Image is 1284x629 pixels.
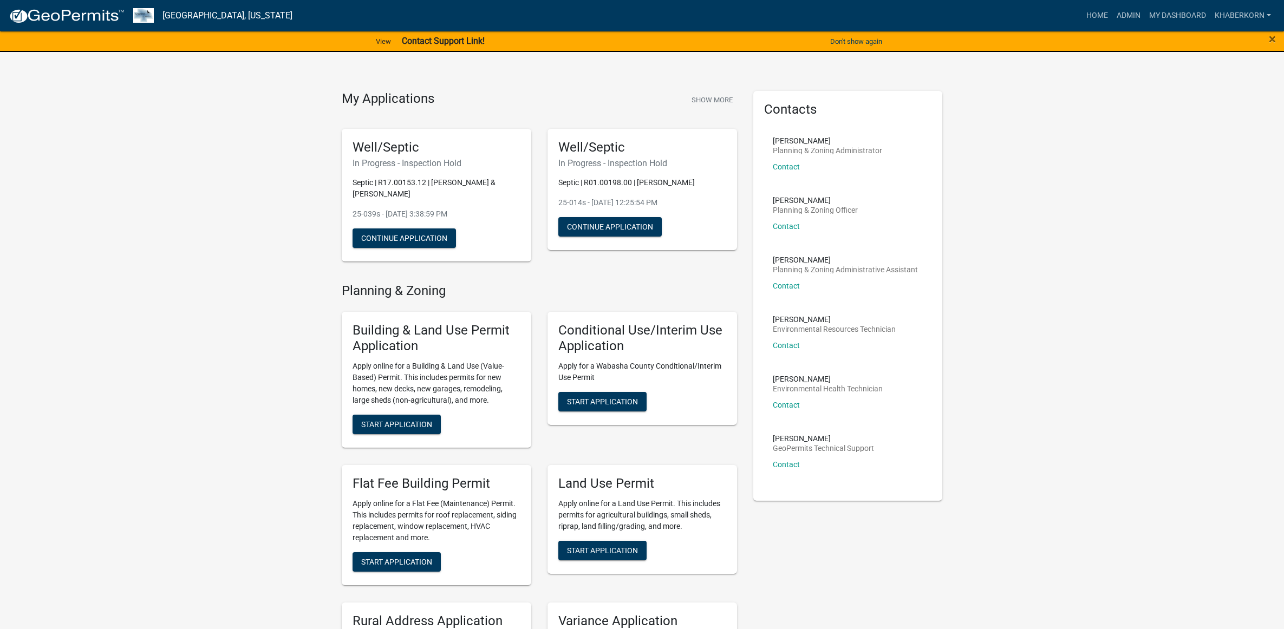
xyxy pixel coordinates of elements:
[773,444,874,452] p: GeoPermits Technical Support
[773,316,896,323] p: [PERSON_NAME]
[342,91,434,107] h4: My Applications
[1210,5,1275,26] a: khaberkorn
[353,498,520,543] p: Apply online for a Flat Fee (Maintenance) Permit. This includes permits for roof replacement, sid...
[162,6,292,25] a: [GEOGRAPHIC_DATA], [US_STATE]
[558,177,726,188] p: Septic | R01.00198.00 | [PERSON_NAME]
[773,435,874,442] p: [PERSON_NAME]
[353,177,520,200] p: Septic | R17.00153.12 | [PERSON_NAME] & [PERSON_NAME]
[773,375,883,383] p: [PERSON_NAME]
[1269,32,1276,45] button: Close
[402,36,485,46] strong: Contact Support Link!
[353,415,441,434] button: Start Application
[826,32,887,50] button: Don't show again
[773,325,896,333] p: Environmental Resources Technician
[353,552,441,572] button: Start Application
[558,613,726,629] h5: Variance Application
[1145,5,1210,26] a: My Dashboard
[773,401,800,409] a: Contact
[558,498,726,532] p: Apply online for a Land Use Permit. This includes permits for agricultural buildings, small sheds...
[773,137,882,145] p: [PERSON_NAME]
[773,222,800,231] a: Contact
[567,397,638,405] span: Start Application
[773,341,800,350] a: Contact
[133,8,154,23] img: Wabasha County, Minnesota
[773,385,883,392] p: Environmental Health Technician
[773,206,858,214] p: Planning & Zoning Officer
[773,460,800,469] a: Contact
[353,158,520,168] h6: In Progress - Inspection Hold
[353,476,520,492] h5: Flat Fee Building Permit
[353,140,520,155] h5: Well/Septic
[558,140,726,155] h5: Well/Septic
[1269,31,1276,47] span: ×
[558,217,662,237] button: Continue Application
[764,102,932,117] h5: Contacts
[353,228,456,248] button: Continue Application
[773,196,858,204] p: [PERSON_NAME]
[353,361,520,406] p: Apply online for a Building & Land Use (Value-Based) Permit. This includes permits for new homes,...
[371,32,395,50] a: View
[1082,5,1112,26] a: Home
[687,91,737,109] button: Show More
[1112,5,1145,26] a: Admin
[353,208,520,220] p: 25-039s - [DATE] 3:38:59 PM
[773,266,918,273] p: Planning & Zoning Administrative Assistant
[558,197,726,208] p: 25-014s - [DATE] 12:25:54 PM
[342,283,737,299] h4: Planning & Zoning
[558,476,726,492] h5: Land Use Permit
[558,392,647,411] button: Start Application
[773,162,800,171] a: Contact
[558,361,726,383] p: Apply for a Wabasha County Conditional/Interim Use Permit
[558,541,647,560] button: Start Application
[353,323,520,354] h5: Building & Land Use Permit Application
[361,557,432,566] span: Start Application
[773,256,918,264] p: [PERSON_NAME]
[558,323,726,354] h5: Conditional Use/Interim Use Application
[567,546,638,554] span: Start Application
[558,158,726,168] h6: In Progress - Inspection Hold
[353,613,520,629] h5: Rural Address Application
[773,147,882,154] p: Planning & Zoning Administrator
[773,281,800,290] a: Contact
[361,420,432,428] span: Start Application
